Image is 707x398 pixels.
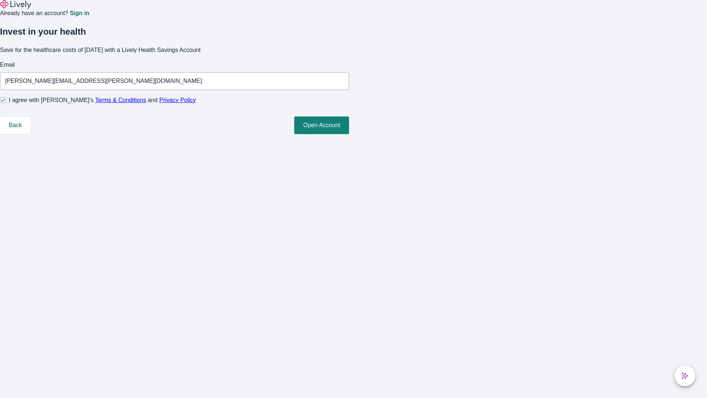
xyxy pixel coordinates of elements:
span: I agree with [PERSON_NAME]’s and [9,96,196,105]
button: chat [675,366,695,386]
button: Open Account [294,116,349,134]
svg: Lively AI Assistant [681,372,689,380]
a: Terms & Conditions [95,97,146,103]
a: Sign in [70,10,89,16]
a: Privacy Policy [159,97,196,103]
